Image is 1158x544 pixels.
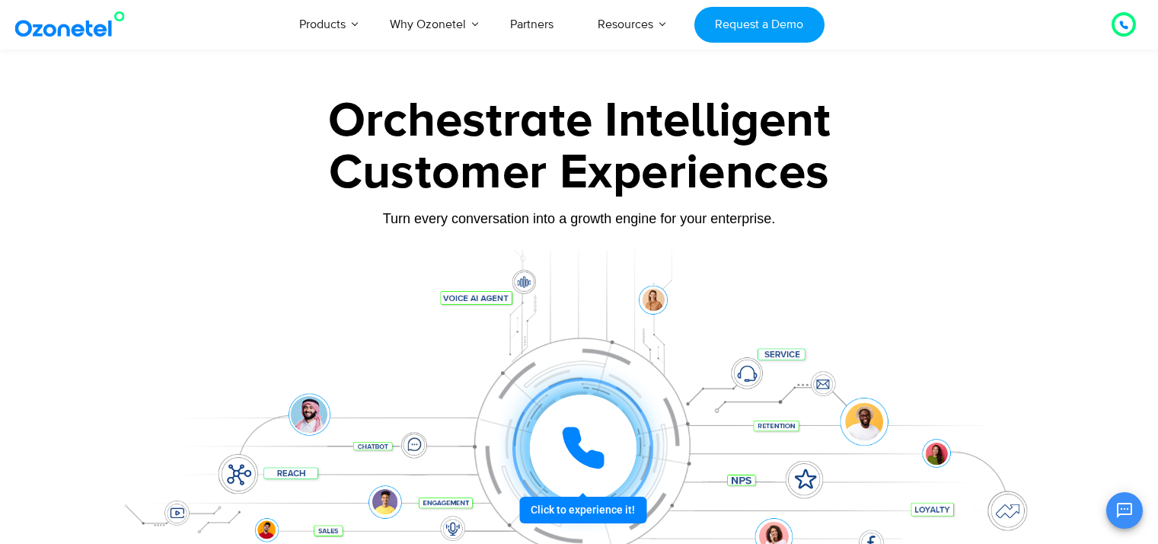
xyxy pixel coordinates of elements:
div: Orchestrate Intelligent [104,97,1055,146]
div: Turn every conversation into a growth engine for your enterprise. [104,210,1055,227]
a: Request a Demo [694,7,825,43]
button: Open chat [1106,492,1143,529]
div: Customer Experiences [104,136,1055,210]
